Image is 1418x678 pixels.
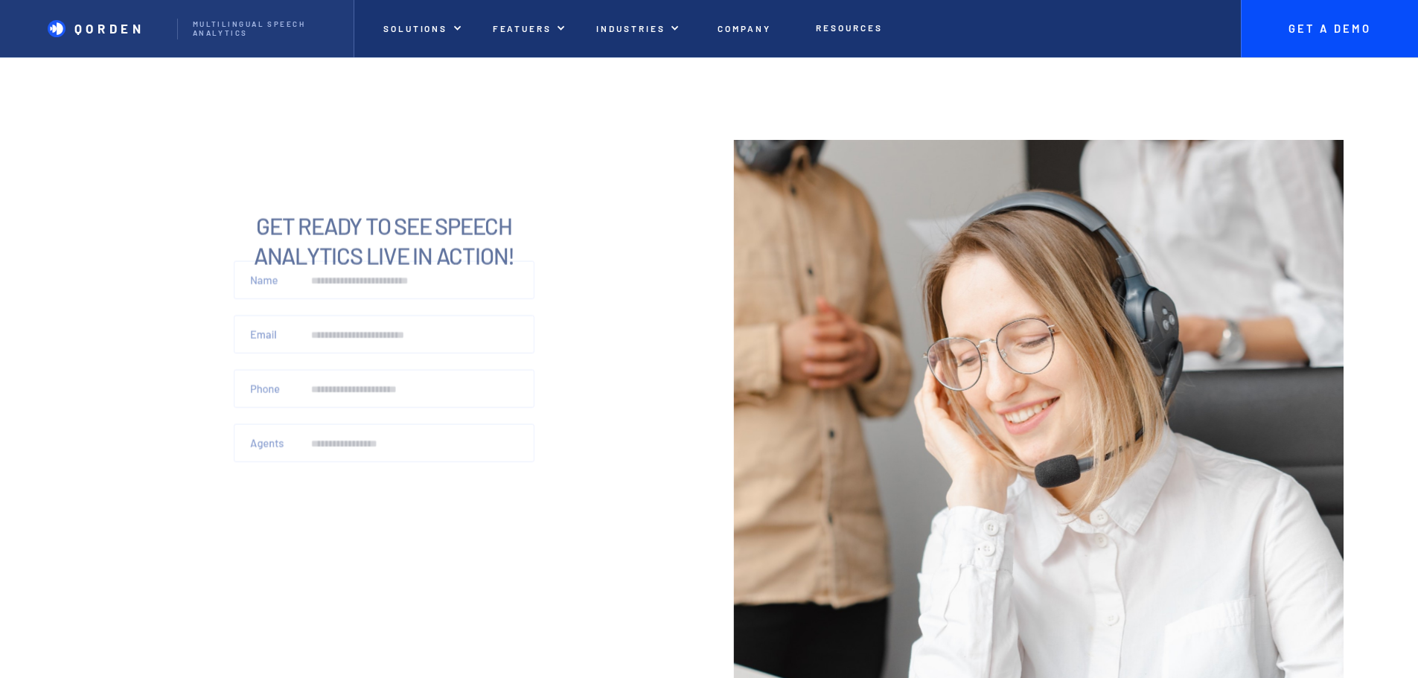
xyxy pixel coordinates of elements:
label: Email [250,328,277,342]
p: Resources [816,22,882,33]
label: Name [250,274,278,287]
p: Featuers [493,23,552,33]
label: Phone [250,382,280,395]
p: Solutions [383,23,447,33]
p: Industries [596,23,665,33]
label: Agents [250,436,284,450]
p: Multilingual Speech analytics [193,20,339,38]
p: Get A Demo [1274,22,1385,36]
p: Company [718,23,771,33]
p: QORDEN [74,21,145,36]
h2: Get ready to See Speech Analytics live in action! [211,211,557,270]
